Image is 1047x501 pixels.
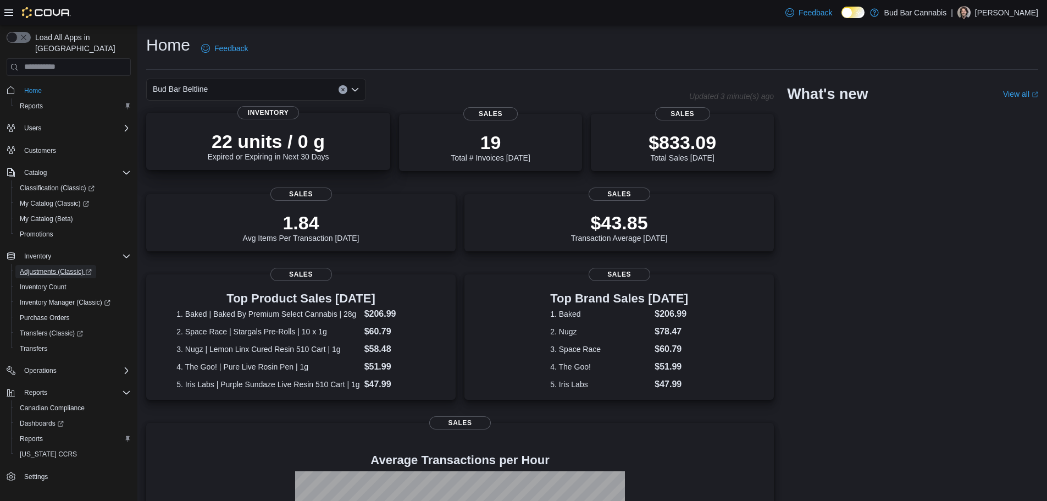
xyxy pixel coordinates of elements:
[351,85,359,94] button: Open list of options
[841,7,865,18] input: Dark Mode
[20,122,131,135] span: Users
[957,6,971,19] div: Doug W
[20,144,60,157] a: Customers
[2,120,135,136] button: Users
[208,130,329,152] p: 22 units / 0 g
[20,122,46,135] button: Users
[655,378,688,391] dd: $47.99
[1003,90,1038,98] a: View allExternal link
[364,360,425,373] dd: $51.99
[20,102,43,111] span: Reports
[364,325,425,338] dd: $60.79
[146,34,190,56] h1: Home
[2,385,135,400] button: Reports
[15,296,115,309] a: Inventory Manager (Classic)
[951,6,953,19] p: |
[20,450,77,459] span: [US_STATE] CCRS
[550,361,650,372] dt: 4. The Goo!
[15,311,74,324] a: Purchase Orders
[15,401,131,415] span: Canadian Compliance
[176,344,359,355] dt: 3. Nugz | Lemon Linx Cured Resin 510 Cart | 1g
[270,188,332,201] span: Sales
[589,188,650,201] span: Sales
[15,342,131,355] span: Transfers
[20,344,47,353] span: Transfers
[15,432,47,445] a: Reports
[15,296,131,309] span: Inventory Manager (Classic)
[15,417,131,430] span: Dashboards
[20,199,89,208] span: My Catalog (Classic)
[11,310,135,326] button: Purchase Orders
[11,400,135,416] button: Canadian Compliance
[176,326,359,337] dt: 2. Space Race | Stargals Pre-Rolls | 10 x 1g
[11,279,135,295] button: Inventory Count
[11,180,135,196] a: Classification (Classic)
[463,107,518,120] span: Sales
[20,250,131,263] span: Inventory
[15,100,47,113] a: Reports
[11,211,135,227] button: My Catalog (Beta)
[20,364,61,377] button: Operations
[20,404,85,412] span: Canadian Compliance
[451,131,530,153] p: 19
[24,124,41,133] span: Users
[20,386,52,399] button: Reports
[15,212,131,225] span: My Catalog (Beta)
[364,307,425,321] dd: $206.99
[11,295,135,310] a: Inventory Manager (Classic)
[15,342,52,355] a: Transfers
[20,434,43,443] span: Reports
[20,298,110,307] span: Inventory Manager (Classic)
[176,379,359,390] dt: 5. Iris Labs | Purple Sundaze Live Resin 510 Cart | 1g
[11,264,135,279] a: Adjustments (Classic)
[237,106,299,119] span: Inventory
[20,166,131,179] span: Catalog
[15,401,89,415] a: Canadian Compliance
[15,181,131,195] span: Classification (Classic)
[176,292,425,305] h3: Top Product Sales [DATE]
[15,432,131,445] span: Reports
[841,18,842,19] span: Dark Mode
[20,267,92,276] span: Adjustments (Classic)
[15,228,131,241] span: Promotions
[15,311,131,324] span: Purchase Orders
[20,144,131,157] span: Customers
[655,360,688,373] dd: $51.99
[24,472,48,481] span: Settings
[339,85,347,94] button: Clear input
[153,82,208,96] span: Bud Bar Beltline
[11,196,135,211] a: My Catalog (Classic)
[15,181,99,195] a: Classification (Classic)
[649,131,716,162] div: Total Sales [DATE]
[20,184,95,192] span: Classification (Classic)
[22,7,71,18] img: Cova
[15,265,131,278] span: Adjustments (Classic)
[20,386,131,399] span: Reports
[787,85,868,103] h2: What's new
[550,309,650,320] dt: 1. Baked
[15,448,131,461] span: Washington CCRS
[176,361,359,372] dt: 4. The Goo! | Pure Live Rosin Pen | 1g
[2,82,135,98] button: Home
[20,470,131,483] span: Settings
[24,252,51,261] span: Inventory
[429,416,491,430] span: Sales
[550,326,650,337] dt: 2. Nugz
[20,166,51,179] button: Catalog
[15,327,87,340] a: Transfers (Classic)
[20,329,83,338] span: Transfers (Classic)
[2,249,135,264] button: Inventory
[20,283,67,291] span: Inventory Count
[2,469,135,485] button: Settings
[20,84,46,97] a: Home
[2,363,135,378] button: Operations
[689,92,774,101] p: Updated 3 minute(s) ago
[2,142,135,158] button: Customers
[2,165,135,180] button: Catalog
[15,280,71,294] a: Inventory Count
[550,292,688,305] h3: Top Brand Sales [DATE]
[20,470,52,483] a: Settings
[571,212,668,243] div: Transaction Average [DATE]
[20,313,70,322] span: Purchase Orders
[11,447,135,462] button: [US_STATE] CCRS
